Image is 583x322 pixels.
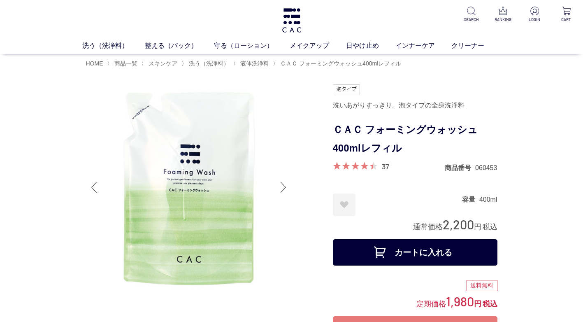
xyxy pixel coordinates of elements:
[189,60,229,67] span: 洗う（洗浄料）
[240,60,269,67] span: 液体洗浄料
[107,60,139,68] li: 〉
[82,41,145,51] a: 洗う（洗浄料）
[149,60,177,67] span: スキンケア
[413,223,443,231] span: 通常価格
[239,60,269,67] a: 液体洗浄料
[474,300,481,308] span: 円
[493,7,513,23] a: RANKING
[181,60,231,68] li: 〉
[443,217,474,232] span: 2,200
[556,7,576,23] a: CART
[493,16,513,23] p: RANKING
[483,223,497,231] span: 税込
[333,98,497,112] div: 洗いあがりすっきり。泡タイプの全身洗浄料
[416,299,446,308] span: 定期価格
[280,60,401,67] span: ＣＡＣ フォーミングウォッシュ400mlレフィル
[382,162,389,171] a: 37
[281,8,302,33] img: logo
[86,60,103,67] a: HOME
[461,16,481,23] p: SEARCH
[346,41,395,51] a: 日やけ止め
[479,195,497,204] dd: 400ml
[451,41,501,51] a: クリーナー
[187,60,229,67] a: 洗う（洗浄料）
[86,84,292,290] img: ＣＡＣ フォーミングウォッシュ400mlレフィル
[525,7,545,23] a: LOGIN
[141,60,179,68] li: 〉
[461,7,481,23] a: SEARCH
[475,163,497,172] dd: 060453
[290,41,346,51] a: メイクアップ
[273,60,403,68] li: 〉
[446,294,474,309] span: 1,980
[525,16,545,23] p: LOGIN
[333,194,355,216] a: お気に入りに登録する
[214,41,290,51] a: 守る（ローション）
[556,16,576,23] p: CART
[333,84,360,94] img: 泡タイプ
[483,300,497,308] span: 税込
[474,223,481,231] span: 円
[147,60,177,67] a: スキンケア
[333,239,497,266] button: カートに入れる
[445,163,475,172] dt: 商品番号
[333,121,497,158] h1: ＣＡＣ フォーミングウォッシュ400mlレフィル
[145,41,214,51] a: 整える（パック）
[233,60,271,68] li: 〉
[467,280,497,292] div: 送料無料
[395,41,451,51] a: インナーケア
[279,60,401,67] a: ＣＡＣ フォーミングウォッシュ400mlレフィル
[113,60,137,67] a: 商品一覧
[462,195,479,204] dt: 容量
[114,60,137,67] span: 商品一覧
